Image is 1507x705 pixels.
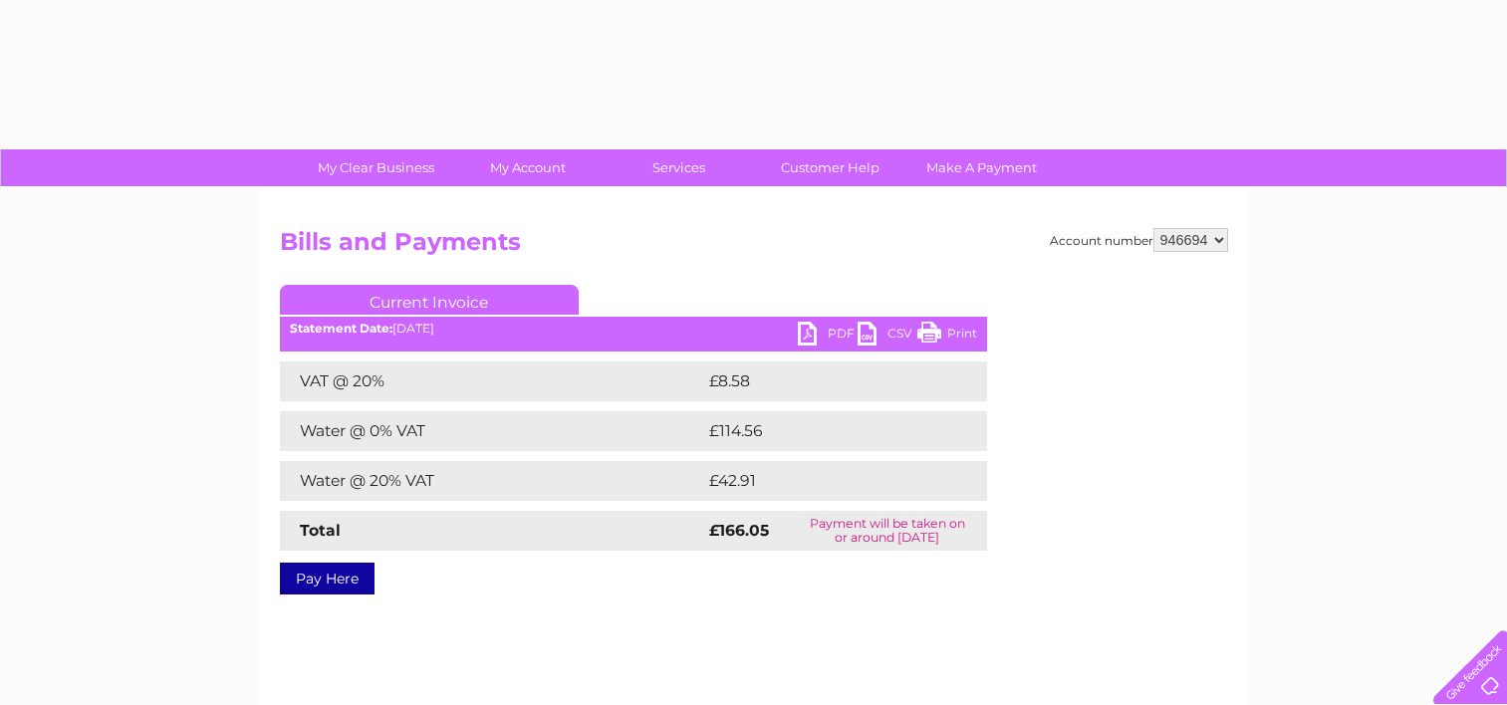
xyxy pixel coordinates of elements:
[798,322,858,351] a: PDF
[597,149,761,186] a: Services
[704,411,949,451] td: £114.56
[709,521,769,540] strong: £166.05
[704,461,945,501] td: £42.91
[280,322,987,336] div: [DATE]
[748,149,912,186] a: Customer Help
[899,149,1064,186] a: Make A Payment
[445,149,610,186] a: My Account
[788,511,987,551] td: Payment will be taken on or around [DATE]
[280,285,579,315] a: Current Invoice
[290,321,392,336] b: Statement Date:
[280,563,375,594] a: Pay Here
[280,361,704,401] td: VAT @ 20%
[294,149,458,186] a: My Clear Business
[704,361,940,401] td: £8.58
[858,322,917,351] a: CSV
[280,411,704,451] td: Water @ 0% VAT
[280,461,704,501] td: Water @ 20% VAT
[1050,228,1228,252] div: Account number
[300,521,341,540] strong: Total
[280,228,1228,266] h2: Bills and Payments
[917,322,977,351] a: Print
